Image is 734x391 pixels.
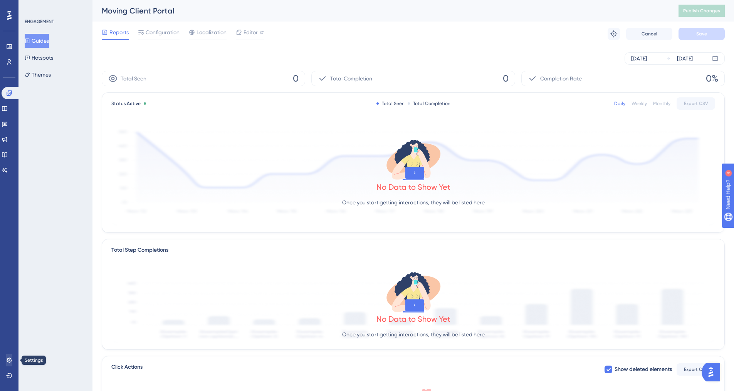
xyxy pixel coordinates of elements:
[626,28,672,40] button: Cancel
[706,72,718,85] span: 0%
[109,28,129,37] span: Reports
[244,28,258,37] span: Editor
[683,8,720,14] span: Publish Changes
[121,74,146,83] span: Total Seen
[54,4,56,10] div: 4
[677,97,715,110] button: Export CSV
[330,74,372,83] span: Total Completion
[111,100,141,107] span: Status:
[376,100,405,107] div: Total Seen
[25,51,53,65] button: Hotspots
[25,18,54,25] div: ENGAGEMENT
[111,246,168,255] div: Total Step Completions
[614,100,625,107] div: Daily
[684,366,708,373] span: Export CSV
[679,28,725,40] button: Save
[540,74,582,83] span: Completion Rate
[197,28,227,37] span: Localization
[25,68,51,82] button: Themes
[503,72,509,85] span: 0
[677,363,715,376] button: Export CSV
[102,5,659,16] div: Moving Client Portal
[642,31,657,37] span: Cancel
[18,2,48,11] span: Need Help?
[342,330,485,339] p: Once you start getting interactions, they will be listed here
[679,5,725,17] button: Publish Changes
[146,28,180,37] span: Configuration
[342,198,485,207] p: Once you start getting interactions, they will be listed here
[702,361,725,384] iframe: UserGuiding AI Assistant Launcher
[376,314,450,324] div: No Data to Show Yet
[696,31,707,37] span: Save
[653,100,670,107] div: Monthly
[615,365,672,374] span: Show deleted elements
[376,182,450,192] div: No Data to Show Yet
[293,72,299,85] span: 0
[111,363,143,376] span: Click Actions
[408,100,450,107] div: Total Completion
[127,101,141,106] span: Active
[631,54,647,63] div: [DATE]
[677,54,693,63] div: [DATE]
[684,100,708,107] span: Export CSV
[25,34,49,48] button: Guides
[632,100,647,107] div: Weekly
